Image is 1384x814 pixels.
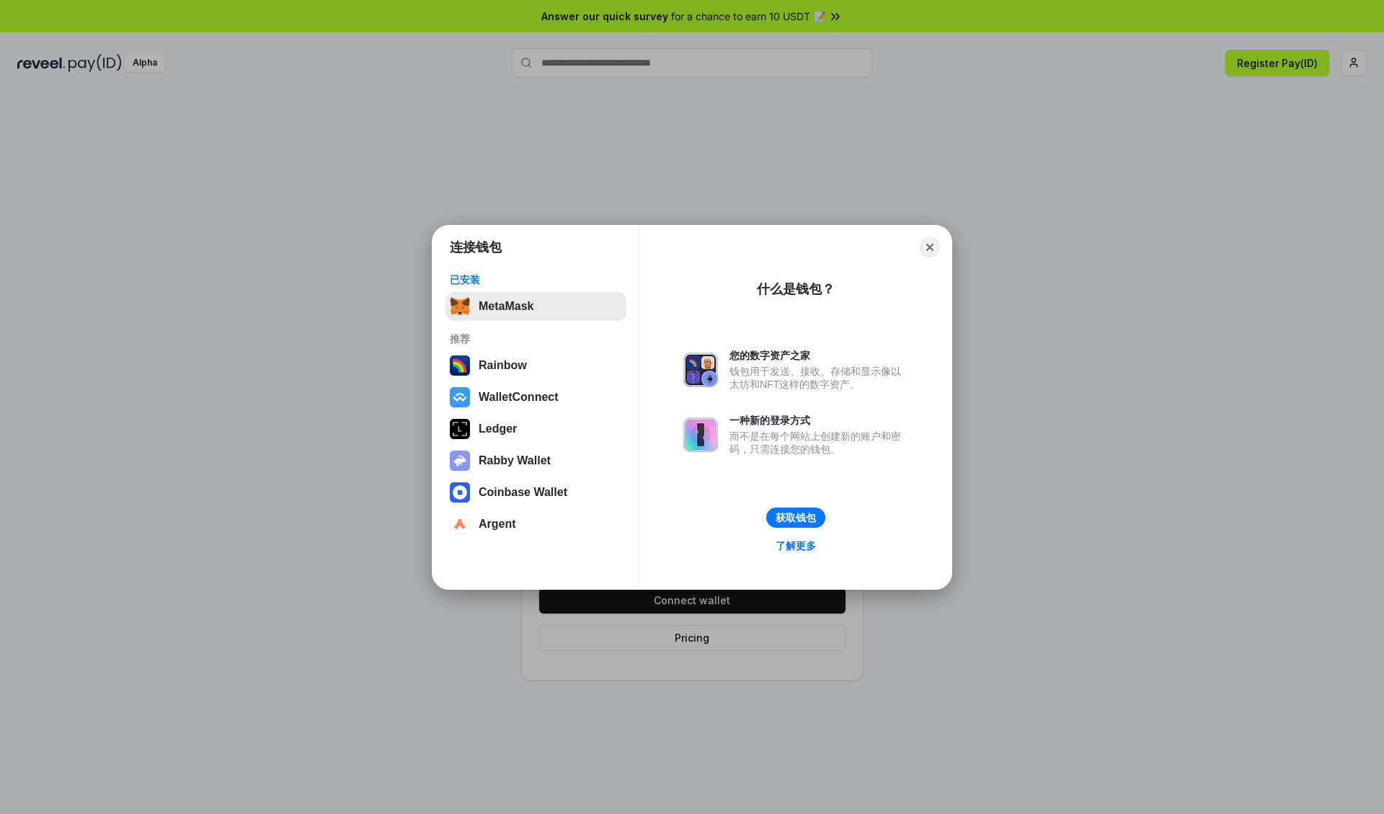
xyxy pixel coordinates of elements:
[445,383,626,412] button: WalletConnect
[729,349,908,362] div: 您的数字资产之家
[450,332,622,345] div: 推荐
[729,365,908,391] div: 钱包用于发送、接收、存储和显示像以太坊和NFT这样的数字资产。
[683,353,718,387] img: svg+xml,%3Csvg%20xmlns%3D%22http%3A%2F%2Fwww.w3.org%2F2000%2Fsvg%22%20fill%3D%22none%22%20viewBox...
[479,300,533,313] div: MetaMask
[479,423,517,435] div: Ledger
[729,414,908,427] div: 一种新的登录方式
[776,511,816,524] div: 获取钱包
[450,239,502,256] h1: 连接钱包
[445,446,626,475] button: Rabby Wallet
[445,415,626,443] button: Ledger
[479,518,516,531] div: Argent
[450,482,470,503] img: svg+xml,%3Csvg%20width%3D%2228%22%20height%3D%2228%22%20viewBox%3D%220%200%2028%2028%22%20fill%3D...
[445,478,626,507] button: Coinbase Wallet
[729,430,908,456] div: 而不是在每个网站上创建新的账户和密码，只需连接您的钱包。
[767,536,825,555] a: 了解更多
[450,419,470,439] img: svg+xml,%3Csvg%20xmlns%3D%22http%3A%2F%2Fwww.w3.org%2F2000%2Fsvg%22%20width%3D%2228%22%20height%3...
[479,391,559,404] div: WalletConnect
[683,417,718,452] img: svg+xml,%3Csvg%20xmlns%3D%22http%3A%2F%2Fwww.w3.org%2F2000%2Fsvg%22%20fill%3D%22none%22%20viewBox...
[766,508,825,528] button: 获取钱包
[450,451,470,471] img: svg+xml,%3Csvg%20xmlns%3D%22http%3A%2F%2Fwww.w3.org%2F2000%2Fsvg%22%20fill%3D%22none%22%20viewBox...
[445,510,626,539] button: Argent
[450,296,470,317] img: svg+xml,%3Csvg%20fill%3D%22none%22%20height%3D%2233%22%20viewBox%3D%220%200%2035%2033%22%20width%...
[450,355,470,376] img: svg+xml,%3Csvg%20width%3D%22120%22%20height%3D%22120%22%20viewBox%3D%220%200%20120%20120%22%20fil...
[450,514,470,534] img: svg+xml,%3Csvg%20width%3D%2228%22%20height%3D%2228%22%20viewBox%3D%220%200%2028%2028%22%20fill%3D...
[920,237,940,257] button: Close
[445,351,626,380] button: Rainbow
[757,280,835,298] div: 什么是钱包？
[450,387,470,407] img: svg+xml,%3Csvg%20width%3D%2228%22%20height%3D%2228%22%20viewBox%3D%220%200%2028%2028%22%20fill%3D...
[776,539,816,552] div: 了解更多
[445,292,626,321] button: MetaMask
[479,454,551,467] div: Rabby Wallet
[479,359,527,372] div: Rainbow
[450,273,622,286] div: 已安装
[479,486,567,499] div: Coinbase Wallet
